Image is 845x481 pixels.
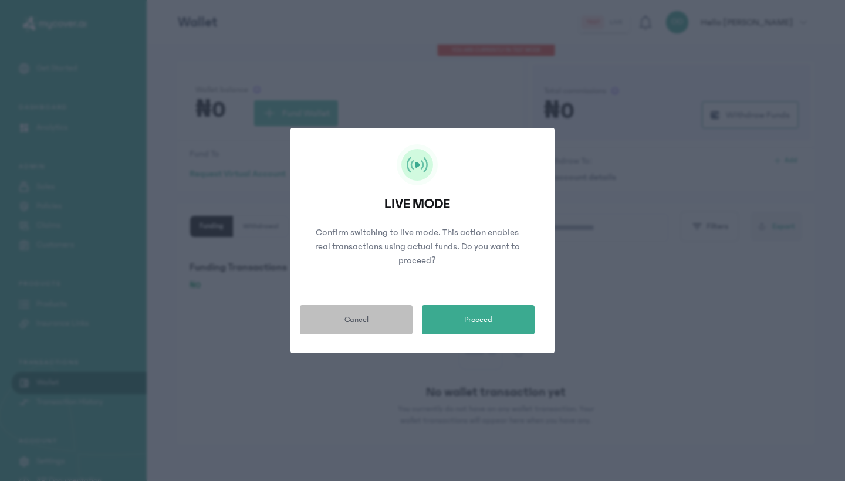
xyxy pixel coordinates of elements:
span: Cancel [344,314,369,326]
button: Cancel [300,305,413,334]
span: Proceed [464,314,492,326]
p: Confirm switching to live mode. This action enables real transactions using actual funds. Do you ... [300,225,535,267]
p: live MODE [300,195,535,214]
button: Proceed [422,305,535,334]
